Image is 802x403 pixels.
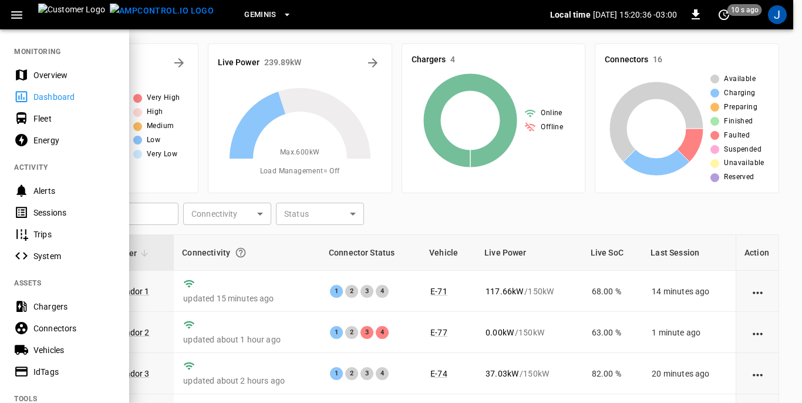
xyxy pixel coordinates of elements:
div: profile-icon [768,5,787,24]
div: Connectors [33,323,115,334]
div: Vehicles [33,344,115,356]
div: Trips [33,229,115,240]
div: System [33,250,115,262]
span: 10 s ago [727,4,762,16]
div: Dashboard [33,91,115,103]
div: Chargers [33,301,115,313]
div: IdTags [33,366,115,378]
button: set refresh interval [715,5,733,24]
img: ampcontrol.io logo [110,4,214,18]
div: Alerts [33,185,115,197]
div: Energy [33,135,115,146]
p: [DATE] 15:20:36 -03:00 [593,9,677,21]
p: Local time [550,9,591,21]
div: Sessions [33,207,115,219]
div: Fleet [33,113,115,125]
span: Geminis [244,8,277,22]
div: Overview [33,69,115,81]
img: Customer Logo [38,4,105,26]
